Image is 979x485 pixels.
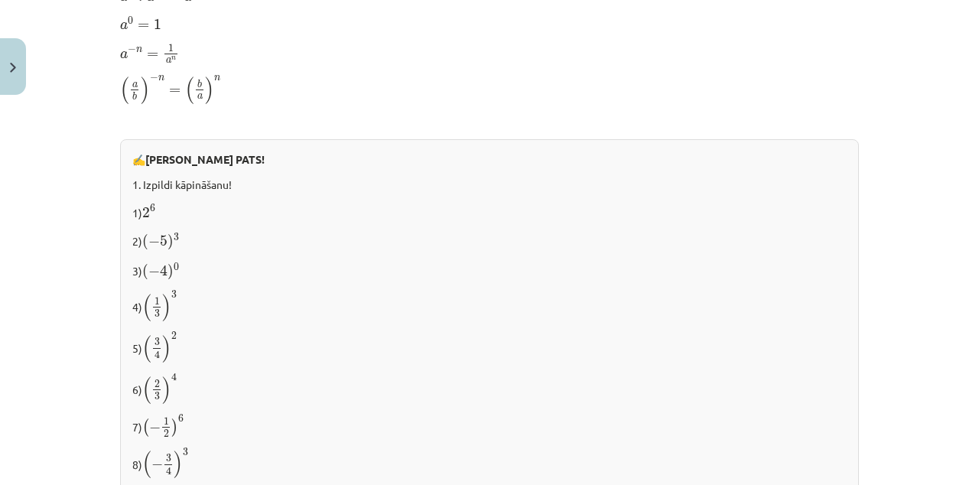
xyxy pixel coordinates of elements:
span: 1 [168,44,174,52]
span: 6 [150,204,155,212]
span: ( [142,451,151,478]
p: 2) [132,230,847,251]
span: 2 [164,430,169,438]
span: ) [168,264,174,280]
span: 4 [160,265,168,276]
span: a [197,94,203,99]
span: b [132,93,137,101]
span: ( [185,76,194,104]
span: a [132,83,138,88]
span: ( [142,294,151,321]
p: 1) [132,202,847,221]
span: 1 [154,298,160,305]
span: − [148,236,160,247]
span: a [120,22,128,30]
span: 3 [183,448,188,456]
span: 3 [174,233,179,241]
span: ) [174,451,183,478]
span: − [149,422,161,433]
p: 8) [132,448,847,480]
span: 3 [171,291,177,298]
span: ) [141,76,150,104]
span: ) [171,418,178,437]
span: b [197,80,202,88]
span: n [171,57,176,60]
span: 1 [154,19,161,30]
span: − [148,266,160,277]
span: 3 [154,392,160,400]
span: − [151,459,163,470]
span: 4 [166,467,171,475]
span: = [147,52,158,58]
p: 4) [132,290,847,322]
span: ) [205,76,214,104]
img: icon-close-lesson-0947bae3869378f0d4975bcd49f059093ad1ed9edebbc8119c70593378902aed.svg [10,63,16,73]
span: 3 [154,310,160,317]
span: ( [142,234,148,250]
span: n [158,76,164,81]
span: 5 [160,236,168,246]
span: 4 [171,373,177,382]
span: 2 [154,380,160,388]
span: − [128,46,136,54]
span: ) [162,376,171,404]
span: ( [120,76,129,104]
p: 7) [132,414,847,438]
span: = [138,23,149,29]
span: ( [142,264,148,280]
b: [PERSON_NAME] PATS! [145,152,265,166]
span: 4 [154,350,160,359]
span: 0 [128,17,133,24]
span: a [120,51,128,59]
p: 3) [132,260,847,281]
span: n [136,48,142,54]
p: ✍️ [132,151,847,168]
span: 3 [154,338,160,346]
p: 5) [132,331,847,363]
span: 2 [142,207,150,218]
span: 1 [164,418,169,425]
span: 3 [166,454,171,462]
span: ) [162,335,171,363]
span: ) [162,294,171,321]
span: 2 [171,332,177,340]
p: 1. Izpildi kāpināšanu! [132,177,847,193]
span: ( [142,376,151,404]
span: n [214,76,220,81]
span: 6 [178,415,184,422]
span: ( [142,418,149,437]
span: = [169,88,181,94]
span: ( [142,335,151,363]
p: 6) [132,373,847,405]
span: a [166,58,171,63]
span: − [150,74,158,82]
span: 0 [174,263,179,271]
span: ) [168,234,174,250]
